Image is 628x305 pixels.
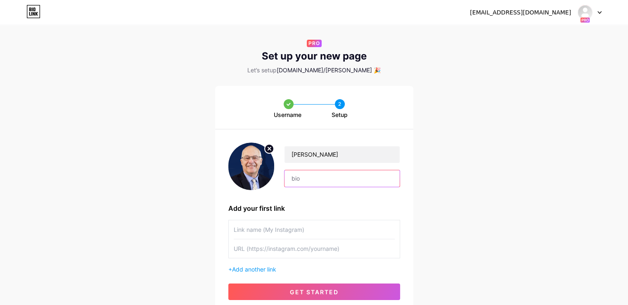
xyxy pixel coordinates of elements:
span: Add another link [232,266,276,273]
div: [EMAIL_ADDRESS][DOMAIN_NAME] [470,8,571,17]
span: Username [274,111,301,119]
img: digitalarmours [577,5,593,20]
input: URL (https://instagram.com/yourname) [234,239,395,258]
div: Add your first link [228,203,400,213]
div: 2 [335,99,345,109]
span: Setup [332,111,348,119]
button: get started [228,284,400,300]
span: [DOMAIN_NAME]/[PERSON_NAME] 🎉 [277,67,381,74]
input: bio [284,170,399,187]
input: Your name [284,146,399,163]
input: Link name (My Instagram) [234,220,395,239]
span: PRO [308,40,320,47]
div: + [228,265,400,274]
img: profile pic [228,143,275,190]
span: get started [290,288,339,295]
